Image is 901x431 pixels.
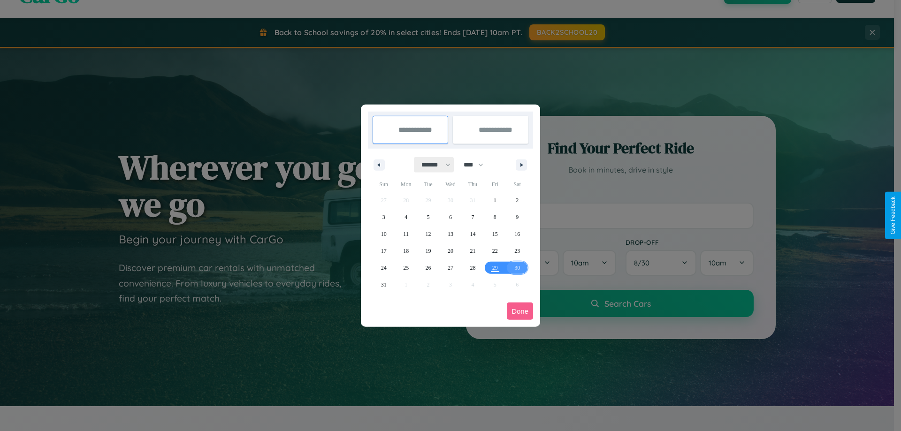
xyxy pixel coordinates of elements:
[439,226,461,242] button: 13
[471,209,474,226] span: 7
[395,209,417,226] button: 4
[417,242,439,259] button: 19
[439,242,461,259] button: 20
[492,226,498,242] span: 15
[439,259,461,276] button: 27
[373,177,395,192] span: Sun
[449,209,452,226] span: 6
[514,259,520,276] span: 30
[417,209,439,226] button: 5
[405,209,407,226] span: 4
[381,259,387,276] span: 24
[403,226,409,242] span: 11
[484,259,506,276] button: 29
[426,226,431,242] span: 12
[506,242,528,259] button: 23
[417,259,439,276] button: 26
[514,226,520,242] span: 16
[516,209,519,226] span: 9
[439,209,461,226] button: 6
[403,242,409,259] span: 18
[426,259,431,276] span: 26
[462,259,484,276] button: 28
[381,226,387,242] span: 10
[395,242,417,259] button: 18
[494,209,496,226] span: 8
[484,209,506,226] button: 8
[506,259,528,276] button: 30
[373,276,395,293] button: 31
[427,209,430,226] span: 5
[516,192,519,209] span: 2
[373,259,395,276] button: 24
[514,242,520,259] span: 23
[395,177,417,192] span: Mon
[492,259,498,276] span: 29
[417,177,439,192] span: Tue
[395,226,417,242] button: 11
[484,192,506,209] button: 1
[890,197,896,234] div: Give Feedback
[382,209,385,226] span: 3
[484,242,506,259] button: 22
[381,242,387,259] span: 17
[403,259,409,276] span: 25
[484,177,506,192] span: Fri
[506,177,528,192] span: Sat
[462,226,484,242] button: 14
[448,259,453,276] span: 27
[506,209,528,226] button: 9
[506,226,528,242] button: 16
[381,276,387,293] span: 31
[448,242,453,259] span: 20
[417,226,439,242] button: 12
[462,242,484,259] button: 21
[470,242,475,259] span: 21
[462,177,484,192] span: Thu
[373,242,395,259] button: 17
[395,259,417,276] button: 25
[439,177,461,192] span: Wed
[373,209,395,226] button: 3
[470,259,475,276] span: 28
[373,226,395,242] button: 10
[506,192,528,209] button: 2
[470,226,475,242] span: 14
[426,242,431,259] span: 19
[507,302,533,320] button: Done
[494,192,496,209] span: 1
[492,242,498,259] span: 22
[484,226,506,242] button: 15
[462,209,484,226] button: 7
[448,226,453,242] span: 13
